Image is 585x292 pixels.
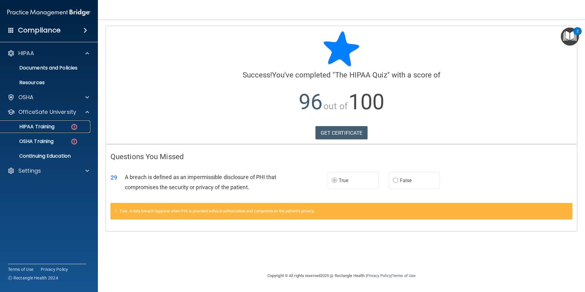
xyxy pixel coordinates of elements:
span: The HIPAA Quiz [335,71,387,79]
span: True [339,178,348,183]
img: danger-circle.6113f641.png [70,138,78,145]
span: True. A data breach happens when PHI is provided without authorization and compromises the patien... [119,209,315,213]
p: OfficeSafe University [18,108,76,116]
span: 100 [348,89,384,114]
span: 96 [299,89,322,114]
p: Documents and Policies [4,65,88,71]
span: False [400,178,412,183]
a: Settings [7,167,89,174]
p: Resources [4,80,88,86]
input: True [332,178,337,183]
a: Privacy Policy [367,273,391,278]
img: PMB logo [7,6,91,19]
p: Settings [18,167,41,174]
a: Privacy Policy [41,266,68,272]
a: OSHA [7,94,89,101]
span: Success! [243,71,272,79]
input: False [393,178,398,183]
h4: Questions You Missed [110,153,572,161]
div: 2 [576,31,579,39]
div: Copyright © All rights reserved 2025 @ Rectangle Health | | [230,266,453,286]
h4: Compliance [18,26,61,35]
span: out of [323,101,348,111]
iframe: Drift Widget Chat Controller [554,250,578,273]
span: 29 [110,174,117,181]
p: HIPAA Training [4,124,54,130]
img: blue-star-rounded.9d042014.png [323,31,360,67]
p: OSHA [18,94,34,101]
a: HIPAA [7,50,89,57]
button: Open Resource Center, 2 new notifications [561,28,579,46]
span: A breach is defined as an impermissible disclosure of PHI that compromises the security or privac... [125,174,276,190]
img: danger-circle.6113f641.png [70,123,78,131]
a: GET CERTIFICATE [315,126,368,140]
a: Terms of Use [8,266,33,272]
a: Terms of Use [392,273,415,278]
span: Ⓒ Rectangle Health 2024 [8,275,58,281]
p: HIPAA [18,50,34,57]
h4: You've completed " " with a score of [110,71,572,79]
p: OSHA Training [4,138,54,144]
p: Continuing Education [4,153,88,159]
a: OfficeSafe University [7,108,89,116]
